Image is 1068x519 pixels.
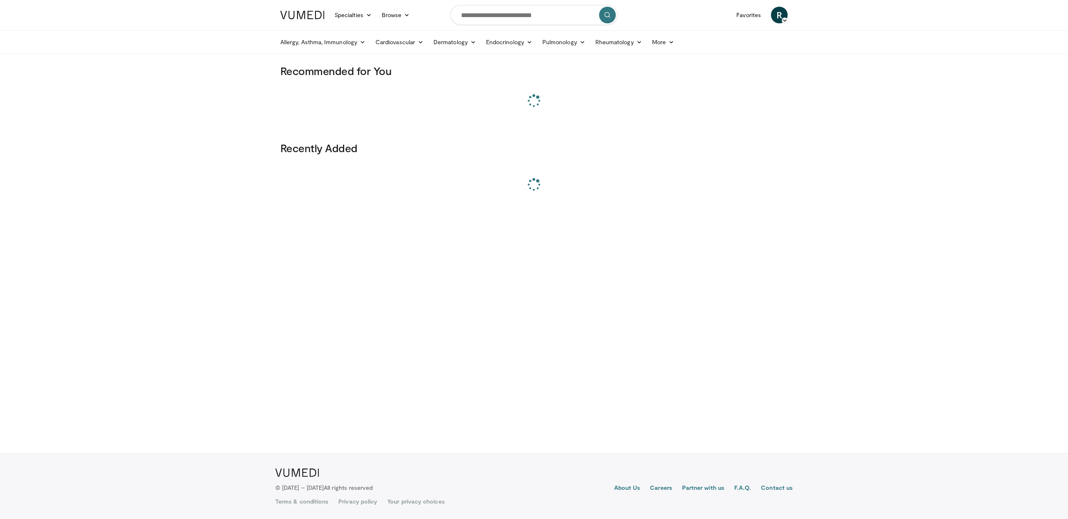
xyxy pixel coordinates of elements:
a: Dermatology [428,34,481,50]
a: F.A.Q. [734,484,751,494]
img: VuMedi Logo [280,11,325,19]
a: Terms & conditions [275,497,328,506]
a: Endocrinology [481,34,537,50]
a: Privacy policy [338,497,377,506]
h3: Recommended for You [280,64,788,78]
a: Favorites [731,7,766,23]
input: Search topics, interventions [451,5,617,25]
a: Allergy, Asthma, Immunology [275,34,370,50]
h3: Recently Added [280,141,788,155]
a: Contact us [761,484,793,494]
a: R [771,7,788,23]
a: Rheumatology [590,34,647,50]
img: VuMedi Logo [275,469,319,477]
a: Pulmonology [537,34,590,50]
p: © [DATE] – [DATE] [275,484,373,492]
span: All rights reserved [324,484,373,491]
a: Careers [650,484,672,494]
a: More [647,34,679,50]
a: Specialties [330,7,377,23]
a: Cardiovascular [370,34,428,50]
a: Your privacy choices [387,497,444,506]
a: Browse [377,7,415,23]
a: Partner with us [682,484,724,494]
a: About Us [614,484,640,494]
